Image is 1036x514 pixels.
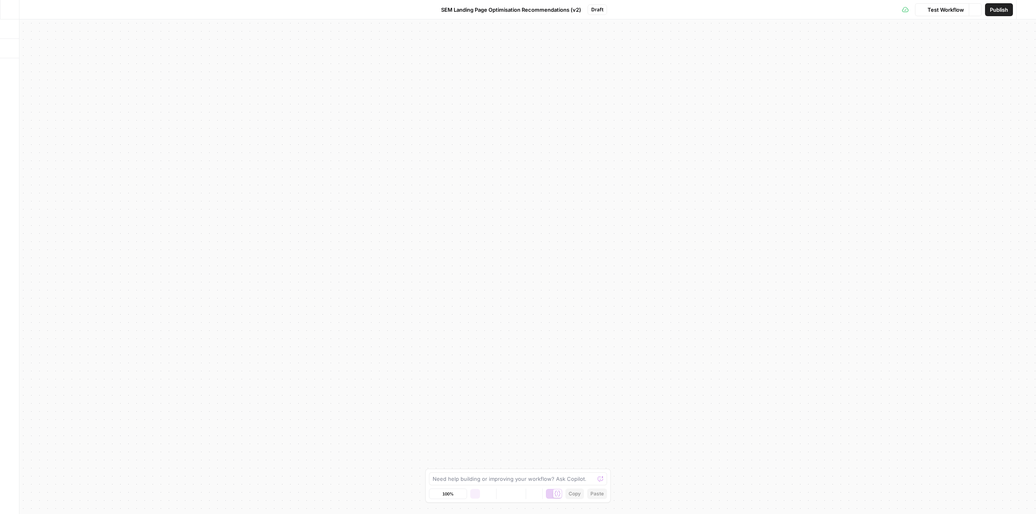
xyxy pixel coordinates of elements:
button: Paste [587,489,607,499]
button: Copy [565,489,584,499]
span: Publish [990,6,1008,14]
span: Copy [569,490,581,497]
span: Paste [590,490,604,497]
span: 100% [442,491,454,497]
span: SEM Landing Page Optimisation Recommendations (v2) [441,6,581,14]
span: Test Workflow [928,6,964,14]
span: Draft [591,6,603,13]
button: SEM Landing Page Optimisation Recommendations (v2) [429,3,586,16]
button: Publish [985,3,1013,16]
button: Test Workflow [915,3,969,16]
